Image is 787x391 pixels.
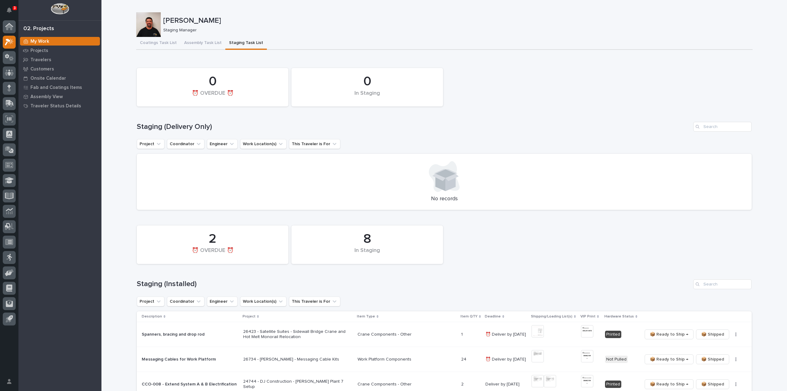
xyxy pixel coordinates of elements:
p: 24744 - DJ Construction - [PERSON_NAME] Plant 7 Setup [243,379,351,389]
div: 2 [147,231,278,247]
button: Coatings Task List [136,37,180,50]
span: 📦 Shipped [701,381,724,388]
div: Not Pulled [605,356,628,363]
button: Work Location(s) [240,139,287,149]
button: 📦 Shipped [696,379,729,389]
p: Fab and Coatings Items [30,85,82,90]
p: CCO-008 - Extend System A & B Electrification [142,381,238,387]
h1: Staging (Delivery Only) [137,122,691,131]
p: 3 [14,6,16,10]
button: 📦 Ready to Ship → [645,329,694,339]
span: 📦 Ready to Ship → [650,331,688,338]
p: [PERSON_NAME] [163,16,750,25]
button: Engineer [207,139,238,149]
span: 📦 Ready to Ship → [650,356,688,363]
p: Spanners, bracing and drop rod [142,331,206,337]
button: This Traveler is For [289,139,340,149]
p: 24 [461,356,468,362]
p: Work Platform Components [358,357,456,362]
button: Assembly Task List [180,37,225,50]
p: Projects [30,48,48,54]
p: Project [243,313,255,320]
p: Description [142,313,162,320]
h1: Staging (Installed) [137,280,691,289]
div: 0 [302,74,433,89]
button: Work Location(s) [240,297,287,306]
p: My Work [30,39,49,44]
input: Search [693,122,752,132]
p: ⏰ Deliver by [DATE] [485,357,527,362]
input: Search [693,279,752,289]
div: 0 [147,74,278,89]
button: 📦 Shipped [696,329,729,339]
button: Coordinator [167,297,204,306]
p: Customers [30,66,54,72]
button: This Traveler is For [289,297,340,306]
p: Traveler Status Details [30,103,81,109]
div: Notifications3 [8,7,16,17]
a: Customers [18,64,101,74]
div: In Staging [302,90,433,103]
div: 02. Projects [23,26,54,32]
div: ⏰ OVERDUE ⏰ [147,247,278,260]
p: No records [144,196,744,202]
p: VIP Print [580,313,595,320]
div: 8 [302,231,433,247]
p: ⏰ Deliver by [DATE] [485,332,527,337]
p: 2 [461,381,465,387]
p: Deadline [485,313,501,320]
a: My Work [18,37,101,46]
p: Travelers [30,57,51,63]
button: 📦 Ready to Ship → [645,354,694,364]
p: Onsite Calendar [30,76,66,81]
span: 📦 Ready to Ship → [650,381,688,388]
a: Traveler Status Details [18,101,101,110]
span: 📦 Shipped [701,356,724,363]
a: Travelers [18,55,101,64]
p: 1 [461,331,464,337]
p: Item Type [357,313,375,320]
p: Shipping/Loading List(s) [531,313,572,320]
p: Staging Manager [163,28,748,33]
div: Printed [605,331,621,338]
tr: Messaging Cables for Work PlatformMessaging Cables for Work Platform 26734 - [PERSON_NAME] - Mess... [137,347,752,372]
div: In Staging [302,247,433,260]
img: Workspace Logo [51,3,69,14]
p: Item QTY [461,313,477,320]
button: Notifications [3,4,16,17]
div: ⏰ OVERDUE ⏰ [147,90,278,103]
tr: Spanners, bracing and drop rodSpanners, bracing and drop rod 26423 - Satellite Suites - Sidewall ... [137,322,752,347]
button: Engineer [207,297,238,306]
button: Project [137,297,164,306]
a: Fab and Coatings Items [18,83,101,92]
a: Onsite Calendar [18,74,101,83]
span: 📦 Shipped [701,331,724,338]
p: Messaging Cables for Work Platform [142,356,217,362]
button: 📦 Shipped [696,354,729,364]
p: Deliver by [DATE] [485,382,527,387]
button: 📦 Ready to Ship → [645,379,694,389]
p: 26734 - [PERSON_NAME] - Messaging Cable Kits [243,357,351,362]
p: Hardware Status [604,313,634,320]
p: Assembly View [30,94,63,100]
p: Crane Components - Other [358,332,456,337]
div: Printed [605,381,621,388]
a: Assembly View [18,92,101,101]
a: Projects [18,46,101,55]
button: Coordinator [167,139,204,149]
button: Project [137,139,164,149]
p: Crane Components - Other [358,382,456,387]
p: 26423 - Satellite Suites - Sidewall Bridge Crane and Hot Melt Monorail Relocation [243,329,351,340]
button: Staging Task List [225,37,267,50]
